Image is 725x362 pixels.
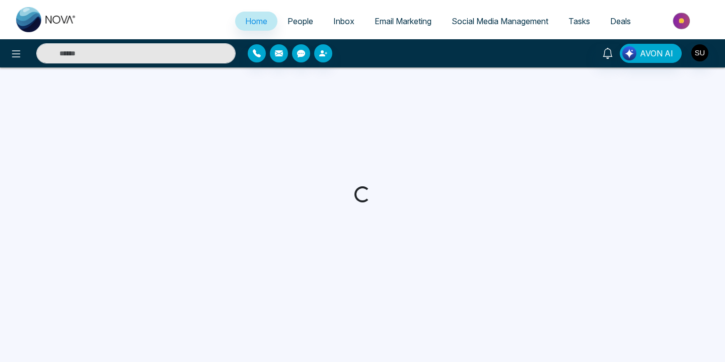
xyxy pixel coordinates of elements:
span: Social Media Management [452,16,548,26]
a: Inbox [323,12,365,31]
a: People [277,12,323,31]
img: Nova CRM Logo [16,7,77,32]
a: Tasks [558,12,600,31]
span: Deals [610,16,631,26]
a: Home [235,12,277,31]
span: AVON AI [640,47,673,59]
span: Tasks [568,16,590,26]
a: Social Media Management [442,12,558,31]
span: Email Marketing [375,16,431,26]
img: Market-place.gif [646,10,719,32]
img: Lead Flow [622,46,636,60]
span: Home [245,16,267,26]
a: Email Marketing [365,12,442,31]
a: Deals [600,12,641,31]
span: People [287,16,313,26]
span: Inbox [333,16,354,26]
button: AVON AI [620,44,682,63]
img: User Avatar [691,44,708,61]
